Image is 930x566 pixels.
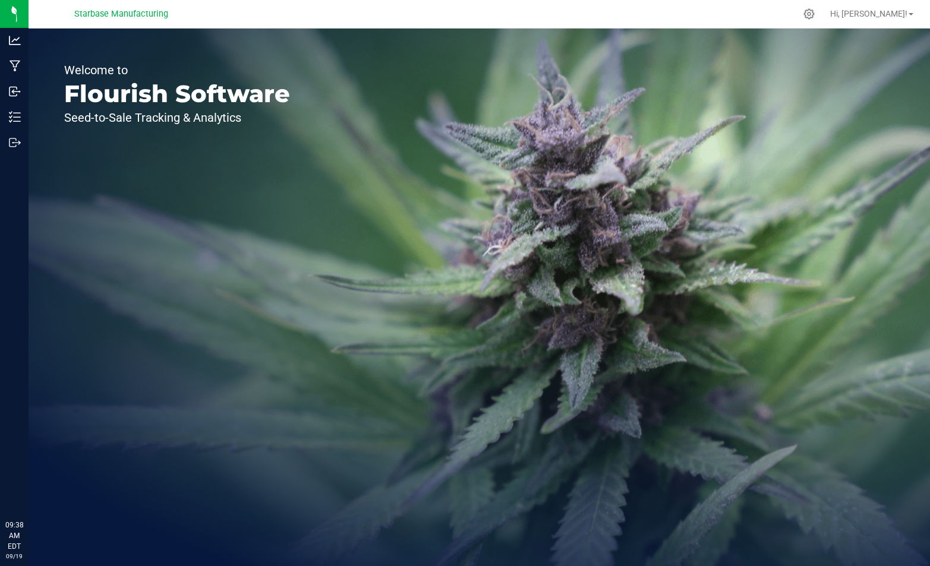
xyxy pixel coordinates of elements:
[830,9,907,18] span: Hi, [PERSON_NAME]!
[9,86,21,97] inline-svg: Inbound
[74,9,168,19] span: Starbase Manufacturing
[9,111,21,123] inline-svg: Inventory
[64,82,290,106] p: Flourish Software
[802,8,816,20] div: Manage settings
[9,60,21,72] inline-svg: Manufacturing
[5,552,23,561] p: 09/19
[5,520,23,552] p: 09:38 AM EDT
[64,112,290,124] p: Seed-to-Sale Tracking & Analytics
[9,34,21,46] inline-svg: Analytics
[64,64,290,76] p: Welcome to
[9,137,21,148] inline-svg: Outbound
